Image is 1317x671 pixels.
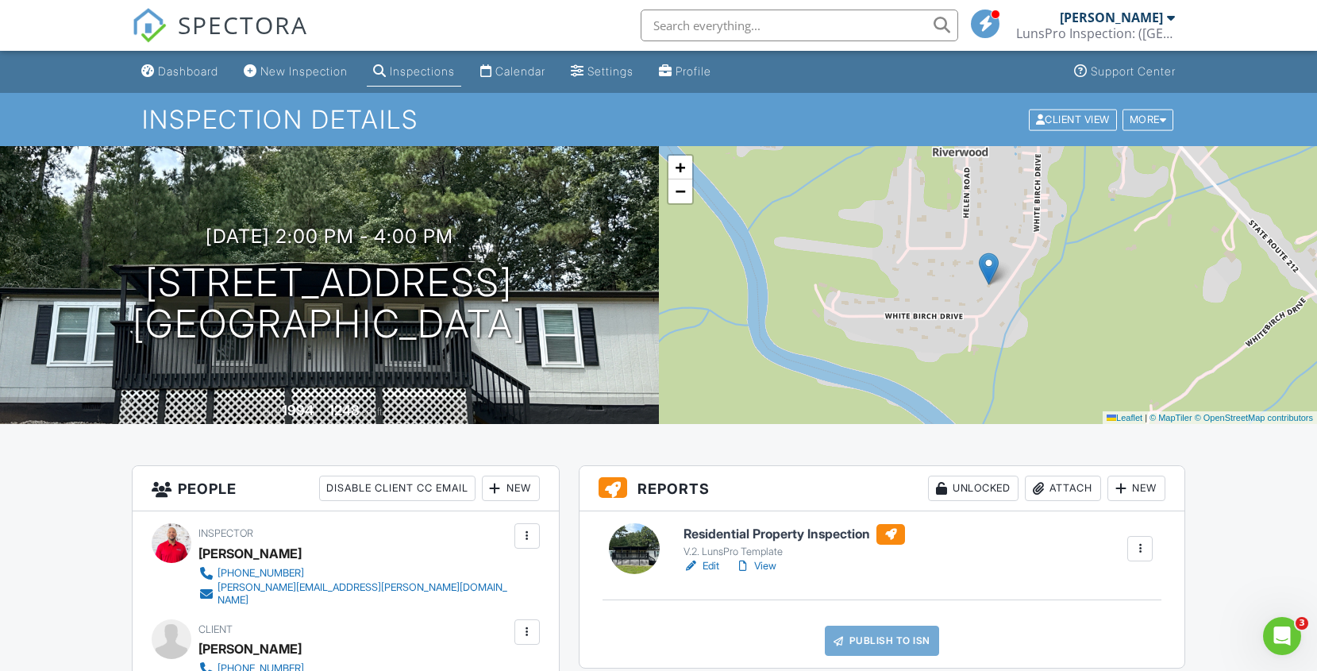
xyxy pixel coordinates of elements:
h1: [STREET_ADDRESS] [GEOGRAPHIC_DATA] [133,262,526,346]
div: [PERSON_NAME] [198,637,302,661]
a: Residential Property Inspection V.2. LunsPro Template [684,524,905,559]
a: Zoom in [668,156,692,179]
span: SPECTORA [178,8,308,41]
div: Client View [1029,109,1117,130]
a: [PERSON_NAME][EMAIL_ADDRESS][PERSON_NAME][DOMAIN_NAME] [198,581,510,607]
h1: Inspection Details [142,106,1176,133]
div: [PERSON_NAME] [198,542,302,565]
a: © OpenStreetMap contributors [1195,413,1313,422]
a: Dashboard [135,57,225,87]
span: Client [198,623,233,635]
a: Support Center [1068,57,1182,87]
a: Profile [653,57,718,87]
iframe: Intercom live chat [1263,617,1301,655]
div: New Inspection [260,64,348,78]
div: [PERSON_NAME][EMAIL_ADDRESS][PERSON_NAME][DOMAIN_NAME] [218,581,510,607]
a: Leaflet [1107,413,1142,422]
input: Search everything... [641,10,958,41]
div: V.2. LunsPro Template [684,546,905,558]
div: 1248 [329,402,360,418]
a: View [735,558,776,574]
h3: Reports [580,466,1184,511]
div: Dashboard [158,64,218,78]
h3: People [133,466,559,511]
a: © MapTiler [1149,413,1192,422]
div: Profile [676,64,711,78]
a: Publish to ISN [825,626,939,656]
h6: Residential Property Inspection [684,524,905,545]
a: SPECTORA [132,21,308,55]
span: Inspector [198,527,253,539]
span: | [1145,413,1147,422]
img: Marker [979,253,999,285]
div: [PHONE_NUMBER] [218,567,304,580]
a: Edit [684,558,719,574]
div: Inspections [390,64,455,78]
div: [PERSON_NAME] [1060,10,1163,25]
a: New Inspection [237,57,354,87]
div: New [1107,476,1165,501]
div: LunsPro Inspection: (Atlanta) [1016,25,1175,41]
div: New [482,476,540,501]
a: Zoom out [668,179,692,203]
div: Calendar [495,64,545,78]
div: Attach [1025,476,1101,501]
span: + [675,157,685,177]
div: Disable Client CC Email [319,476,476,501]
a: Settings [564,57,640,87]
div: More [1123,109,1174,130]
h3: [DATE] 2:00 pm - 4:00 pm [206,226,453,247]
div: Unlocked [928,476,1019,501]
a: [PHONE_NUMBER] [198,565,510,581]
a: Calendar [474,57,552,87]
a: Client View [1027,113,1121,125]
div: Support Center [1091,64,1176,78]
span: − [675,181,685,201]
span: 3 [1296,617,1308,630]
a: Inspections [367,57,461,87]
span: sq. ft. [362,406,384,418]
div: 1994 [282,402,314,418]
div: Settings [587,64,633,78]
img: The Best Home Inspection Software - Spectora [132,8,167,43]
span: Built [262,406,279,418]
